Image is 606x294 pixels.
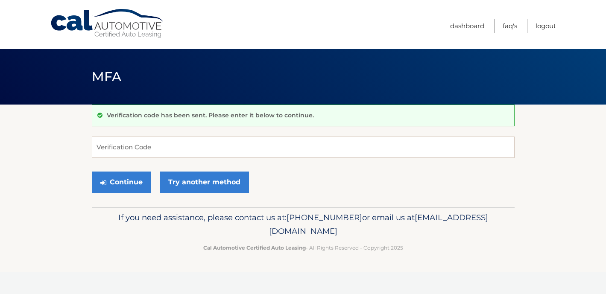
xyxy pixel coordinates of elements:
p: Verification code has been sent. Please enter it below to continue. [107,111,314,119]
a: FAQ's [503,19,517,33]
a: Cal Automotive [50,9,165,39]
span: [PHONE_NUMBER] [287,212,362,222]
button: Continue [92,172,151,193]
p: If you need assistance, please contact us at: or email us at [97,211,509,238]
a: Dashboard [450,19,484,33]
a: Try another method [160,172,249,193]
span: [EMAIL_ADDRESS][DOMAIN_NAME] [269,212,488,236]
strong: Cal Automotive Certified Auto Leasing [203,245,306,251]
span: MFA [92,69,122,84]
a: Logout [536,19,556,33]
input: Verification Code [92,137,515,158]
p: - All Rights Reserved - Copyright 2025 [97,243,509,252]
